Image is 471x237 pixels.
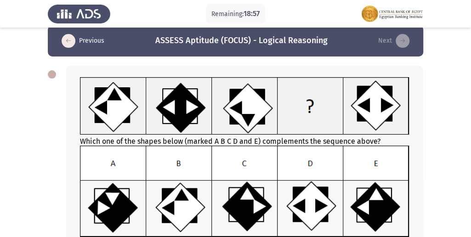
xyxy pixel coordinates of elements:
[48,1,110,27] img: Assess Talent Management logo
[361,1,423,27] img: Assessment logo of FOCUS Assessment 3 Modules EN
[244,9,260,18] span: 18:57
[155,35,328,46] h3: ASSESS Aptitude (FOCUS) - Logical Reasoning
[211,8,260,20] p: Remaining:
[375,34,412,48] button: load next page
[59,34,107,48] button: load previous page
[80,77,409,135] img: UkFYMDAxMDhBLnBuZzE2MjIwMzQ5MzczOTY=.png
